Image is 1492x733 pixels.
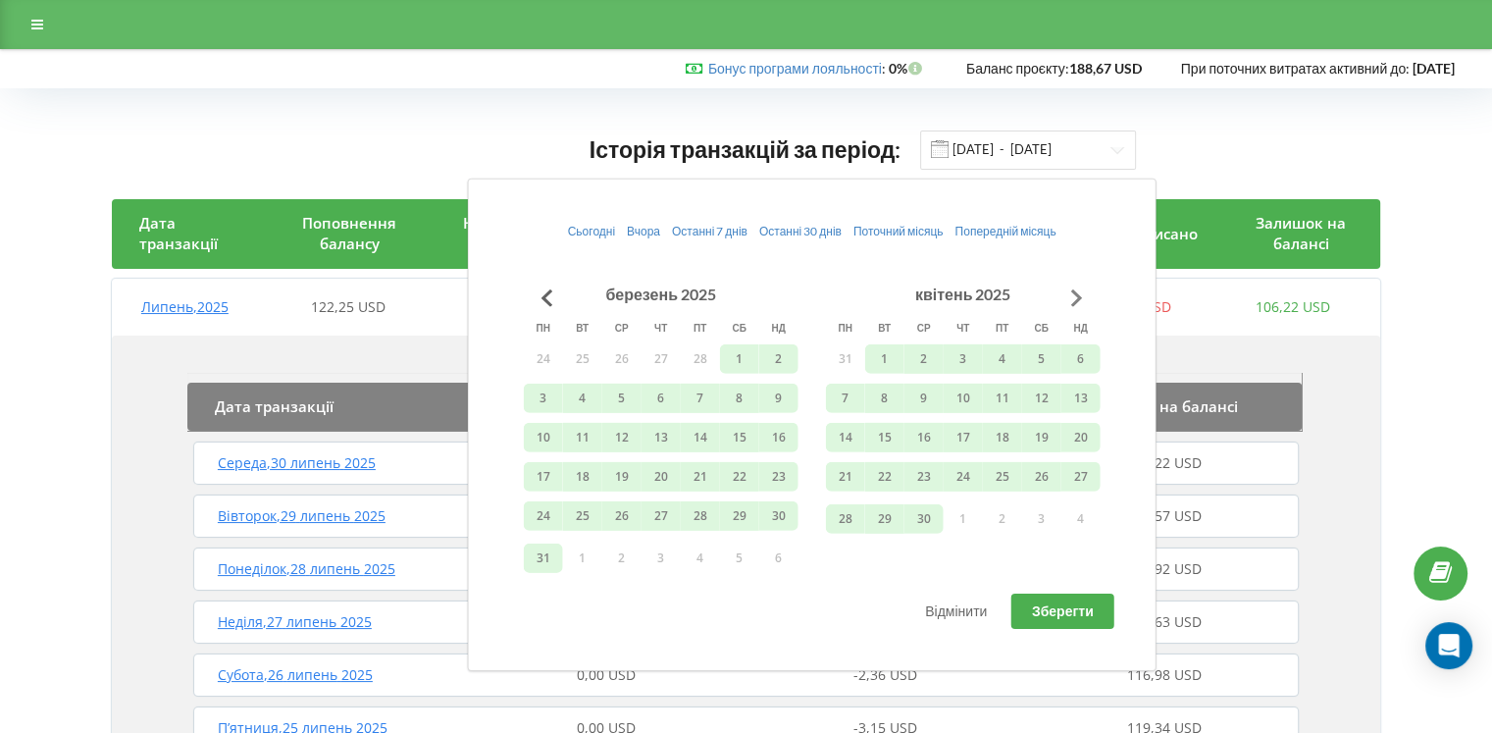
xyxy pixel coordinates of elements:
button: 3 [944,343,983,373]
button: 17 [524,461,563,491]
button: 27 [642,500,681,530]
th: понеділок [524,313,563,342]
th: п’ятниця [983,313,1022,342]
span: Дата транзакції [139,213,218,253]
th: неділя [1061,313,1101,342]
button: 12 [602,422,642,451]
button: 3 [1022,504,1061,534]
button: 22 [865,461,904,491]
th: понеділок [826,313,865,342]
button: 14 [681,422,720,451]
button: 28 [826,504,865,534]
button: 28 [681,343,720,373]
button: 25 [563,500,602,530]
th: п’ятниця [681,313,720,342]
button: 5 [602,383,642,412]
span: Зберегти [1032,602,1094,619]
button: 23 [759,461,798,491]
span: Поповнення балансу [302,213,396,253]
button: 30 [759,500,798,530]
button: 6 [1061,343,1101,373]
button: 17 [944,422,983,451]
button: 14 [826,422,865,451]
button: 28 [681,500,720,530]
button: 12 [1022,383,1061,412]
button: 5 [1022,343,1061,373]
th: неділя [759,313,798,342]
button: 24 [524,500,563,530]
button: 10 [524,422,563,451]
button: 20 [1061,422,1101,451]
span: Середа , 30 липень 2025 [218,453,376,472]
span: Попередній місяць [954,224,1055,238]
span: Останні 7 днів [672,224,747,238]
button: 10 [944,383,983,412]
button: 21 [681,461,720,491]
button: 27 [642,343,681,373]
span: 116,98 USD [1127,665,1202,684]
button: 15 [865,422,904,451]
button: 18 [563,461,602,491]
th: четвер [642,313,681,342]
span: Сьогодні [568,224,615,238]
span: Липень , 2025 [141,297,229,316]
th: субота [1022,313,1061,342]
span: При поточних витратах активний до: [1181,60,1410,77]
button: 26 [1022,461,1061,491]
th: середа [602,313,642,342]
button: 3 [642,544,681,573]
button: 2 [759,343,798,373]
th: вівторок [865,313,904,342]
span: 110,92 USD [1127,559,1202,578]
button: Зберегти [1011,594,1114,629]
button: 5 [720,544,759,573]
span: Баланс проєкту: [966,60,1069,77]
button: 4 [983,343,1022,373]
span: Останні 30 днів [759,224,842,238]
span: 114,63 USD [1127,612,1202,631]
button: 6 [759,544,798,573]
button: 13 [1061,383,1101,412]
button: 9 [759,383,798,412]
button: 2 [602,544,642,573]
span: Залишок на балансі [1256,213,1346,253]
span: -2,36 USD [853,665,917,684]
span: 108,57 USD [1127,506,1202,525]
a: Бонус програми лояльності [708,60,882,77]
button: 24 [524,343,563,373]
button: 16 [759,422,798,451]
span: Субота , 26 липень 2025 [218,665,373,684]
button: 18 [983,422,1022,451]
span: Відмінити [925,602,987,619]
button: 11 [563,422,602,451]
button: 30 [904,504,944,534]
button: 24 [944,461,983,491]
div: Open Intercom Messenger [1425,622,1472,669]
button: 4 [1061,504,1101,534]
button: 23 [904,461,944,491]
button: 19 [602,461,642,491]
button: 31 [524,544,563,573]
button: 9 [904,383,944,412]
button: 6 [642,383,681,412]
button: 19 [1022,422,1061,451]
button: 31 [826,343,865,373]
button: 26 [602,343,642,373]
button: 13 [642,422,681,451]
span: Вівторок , 29 липень 2025 [218,506,386,525]
span: Вчора [627,224,660,238]
button: 8 [865,383,904,412]
button: 3 [524,383,563,412]
button: Відмінити [904,594,1007,629]
span: : [708,60,886,77]
button: 29 [865,504,904,534]
button: 4 [563,383,602,412]
div: березень 2025 [599,283,722,306]
strong: 188,67 USD [1069,60,1142,77]
button: 7 [826,383,865,412]
button: 20 [642,461,681,491]
button: 4 [681,544,720,573]
span: Історія транзакцій за період: [590,135,901,163]
span: Понеділок , 28 липень 2025 [218,559,395,578]
strong: [DATE] [1413,60,1455,77]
